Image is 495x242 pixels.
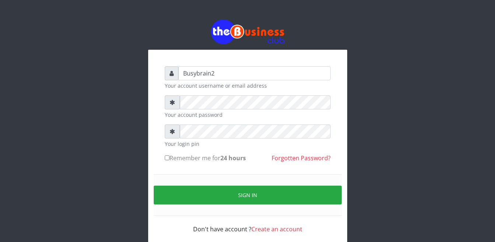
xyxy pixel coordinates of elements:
[165,155,170,160] input: Remember me for24 hours
[165,82,331,90] small: Your account username or email address
[272,154,331,162] a: Forgotten Password?
[165,154,246,162] label: Remember me for
[165,140,331,148] small: Your login pin
[220,154,246,162] b: 24 hours
[154,186,342,204] button: Sign in
[178,66,331,80] input: Username or email address
[165,111,331,119] small: Your account password
[165,216,331,234] div: Don't have account ?
[251,225,302,233] a: Create an account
